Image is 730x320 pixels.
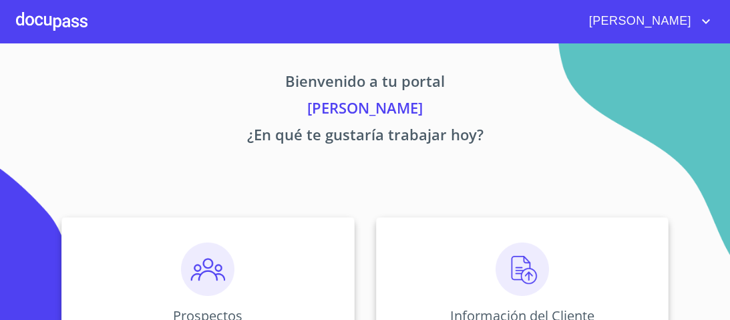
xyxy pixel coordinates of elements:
p: ¿En qué te gustaría trabajar hoy? [16,124,714,150]
img: carga.png [496,243,549,296]
p: Bienvenido a tu portal [16,70,714,97]
p: [PERSON_NAME] [16,97,714,124]
button: account of current user [579,11,714,32]
span: [PERSON_NAME] [579,11,698,32]
img: prospectos.png [181,243,234,296]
